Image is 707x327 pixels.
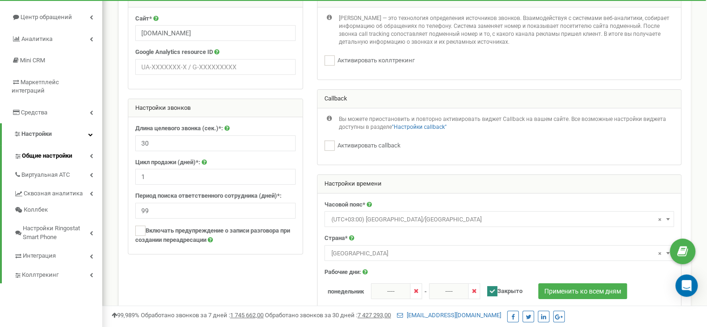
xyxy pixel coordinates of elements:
label: Активировать коллтрекинг [335,56,415,65]
span: Настройки Ringostat Smart Phone [23,224,90,241]
a: Интеграция [14,245,102,264]
p: [PERSON_NAME] — это технология определения источников звонков. Взаимодействуя с системами веб-ана... [339,14,674,47]
span: Аналитика [21,35,53,42]
span: Настройки [21,130,52,137]
span: Украина [324,245,674,261]
button: Применить ко всем дням [538,283,627,299]
span: Виртуальная АТС [21,171,70,180]
span: × [658,213,661,226]
span: Сквозная аналитика [24,189,83,198]
div: Настройки звонков [128,99,303,118]
span: Обработано звонков за 30 дней : [265,312,391,319]
span: Средства [21,109,47,116]
a: Коллбек [14,202,102,218]
label: Страна* [324,234,348,243]
span: × [658,247,661,260]
label: понедельник [317,283,371,296]
input: example.com [135,25,296,41]
span: - [424,283,427,296]
label: Часовой пояс* [324,200,365,209]
div: Open Intercom Messenger [675,274,698,297]
label: Рабочие дни: [324,268,361,277]
span: Маркетплейс интеграций [12,79,59,94]
p: Вы можете приостановить и повторно активировать виджет Callback на вашем сайте. Все возможные нас... [339,115,674,131]
label: Цикл продажи (дней)*: [135,158,200,167]
a: Сквозная аналитика [14,183,102,202]
span: Общие настройки [22,152,72,160]
a: [EMAIL_ADDRESS][DOMAIN_NAME] [397,312,501,319]
span: 99,989% [112,312,139,319]
label: Активировать callback [335,141,401,150]
span: Центр обращений [20,13,72,20]
label: Сайт* [135,14,152,23]
label: Закрыто [480,283,522,296]
a: Настройки Ringostat Smart Phone [14,218,102,245]
a: "Настройки callback" [392,124,447,130]
label: Длина целевого звонка (сек.)*: [135,124,223,133]
u: 1 745 662,00 [230,312,264,319]
a: Настройки [2,123,102,145]
span: (UTC+03:00) Europe/Kiev [324,211,674,227]
label: Период поиска ответственного сотрудника (дней)*: [135,192,282,200]
a: Виртуальная АТС [14,164,102,183]
div: Настройки времени [317,175,681,194]
a: Общие настройки [14,145,102,164]
span: (UTC+03:00) Europe/Kiev [328,213,671,226]
span: Интеграция [23,252,56,260]
label: Включать предупреждение о записи разговора при создании переадресации [135,226,296,245]
span: Mini CRM [20,57,45,64]
u: 7 427 293,00 [357,312,391,319]
span: Коллбек [24,206,48,214]
span: Обработано звонков за 7 дней : [141,312,264,319]
span: Украина [328,247,671,260]
div: Callback [317,90,681,108]
label: Google Analytics resource ID [135,48,213,57]
span: Коллтрекинг [22,271,59,280]
a: Коллтрекинг [14,264,102,283]
input: UA-XXXXXXX-X / G-XXXXXXXXX [135,59,296,75]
